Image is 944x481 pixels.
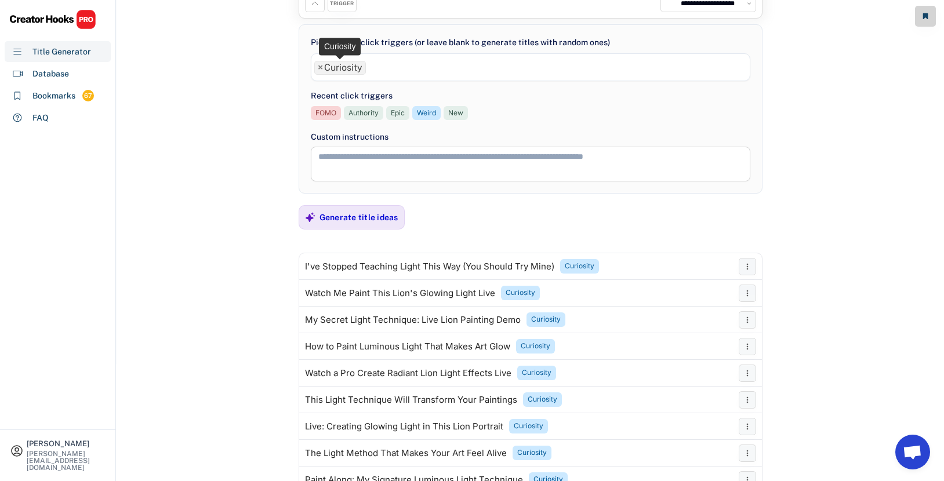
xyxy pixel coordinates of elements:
div: Bookmarks [32,90,75,102]
div: Curiosity [522,368,551,378]
div: Recent click triggers [311,90,393,102]
div: Curiosity [517,448,547,458]
div: My Secret Light Technique: Live Lion Painting Demo [305,315,521,325]
div: Curiosity [521,341,550,351]
div: Curiosity [528,395,557,405]
div: Generate title ideas [319,212,398,223]
div: 67 [82,91,94,101]
div: Watch Me Paint This Lion's Glowing Light Live [305,289,495,298]
div: I've Stopped Teaching Light This Way (You Should Try Mine) [305,262,554,271]
div: Epic [391,108,405,118]
div: Custom instructions [311,131,750,143]
div: Pick up to 10 click triggers (or leave blank to generate titles with random ones) [311,37,610,49]
span: × [318,63,323,72]
div: Title Generator [32,46,91,58]
div: Authority [348,108,379,118]
div: Watch a Pro Create Radiant Lion Light Effects Live [305,369,511,378]
div: FAQ [32,112,49,124]
li: Curiosity [314,61,366,75]
div: [PERSON_NAME][EMAIL_ADDRESS][DOMAIN_NAME] [27,450,106,471]
div: How to Paint Luminous Light That Makes Art Glow [305,342,510,351]
div: Curiosity [506,288,535,298]
div: The Light Method That Makes Your Art Feel Alive [305,449,507,458]
div: Curiosity [531,315,561,325]
div: Curiosity [514,421,543,431]
div: New [448,108,463,118]
img: CHPRO%20Logo.svg [9,9,96,30]
div: Curiosity [565,261,594,271]
div: FOMO [315,108,336,118]
div: Weird [417,108,436,118]
div: This Light Technique Will Transform Your Paintings [305,395,517,405]
div: Database [32,68,69,80]
a: Open chat [895,435,930,469]
div: Live: Creating Glowing Light in This Lion Portrait [305,422,503,431]
div: [PERSON_NAME] [27,440,106,447]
